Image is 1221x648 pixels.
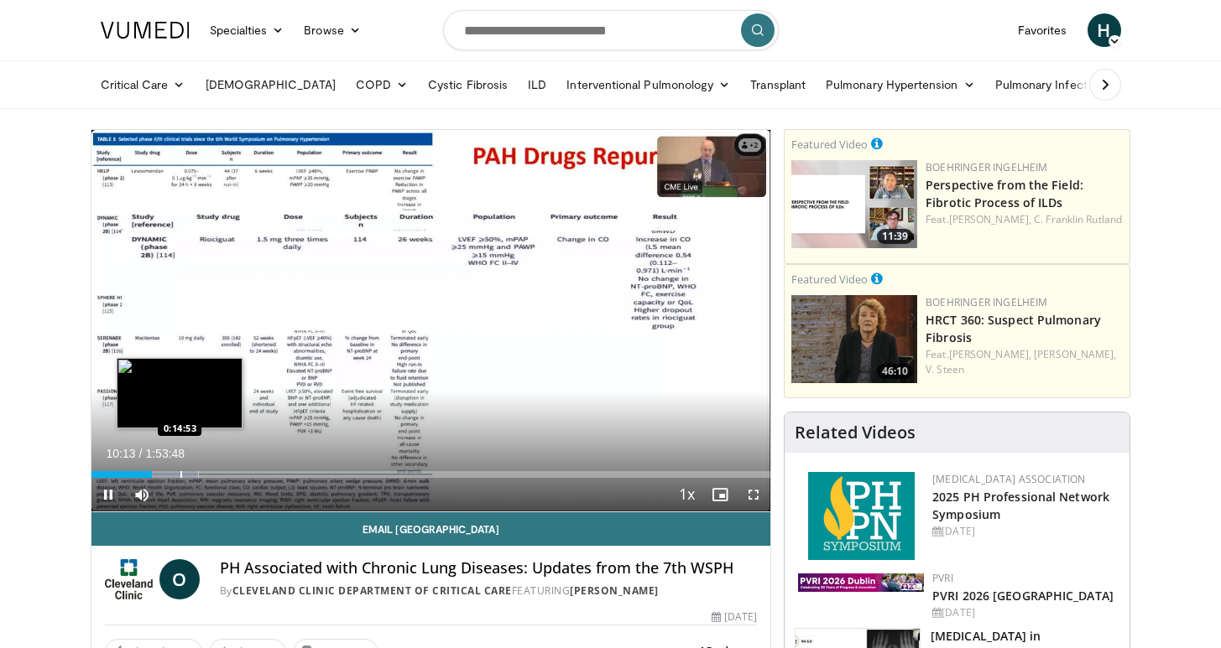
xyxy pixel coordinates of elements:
input: Search topics, interventions [443,10,779,50]
a: 2025 PH Professional Network Symposium [932,489,1109,522]
small: Featured Video [791,137,868,152]
a: [MEDICAL_DATA] Association [932,472,1085,486]
div: By FEATURING [220,583,757,599]
a: H [1088,13,1121,47]
a: [PERSON_NAME], [949,347,1031,361]
span: 1:53:48 [145,447,185,460]
a: Critical Care [91,68,196,101]
a: [DEMOGRAPHIC_DATA] [196,68,346,101]
div: [DATE] [712,609,757,625]
a: [PERSON_NAME] [570,583,659,598]
a: PVRI 2026 [GEOGRAPHIC_DATA] [932,588,1114,604]
div: [DATE] [932,524,1116,539]
span: 10:13 [107,447,136,460]
a: 11:39 [791,160,917,248]
a: Perspective from the Field: Fibrotic Process of ILDs [926,177,1083,210]
a: Pulmonary Infection [985,68,1130,101]
a: Boehringer Ingelheim [926,160,1047,174]
a: Interventional Pulmonology [556,68,740,101]
a: ILD [518,68,556,101]
a: [PERSON_NAME], [949,212,1031,226]
h4: Related Videos [795,422,916,443]
div: Feat. [926,347,1123,377]
img: 8340d56b-4f12-40ce-8f6a-f3da72802623.png.150x105_q85_crop-smart_upscale.png [791,295,917,383]
a: Boehringer Ingelheim [926,295,1047,309]
h4: PH Associated with Chronic Lung Diseases: Updates from the 7th WSPH [220,559,757,578]
button: Mute [125,478,159,511]
img: c6978fc0-1052-4d4b-8a9d-7956bb1c539c.png.150x105_q85_autocrop_double_scale_upscale_version-0.2.png [808,472,915,560]
img: Cleveland Clinic Department of Critical Care [105,559,153,599]
img: 0d260a3c-dea8-4d46-9ffd-2859801fb613.png.150x105_q85_crop-smart_upscale.png [791,160,917,248]
small: Featured Video [791,272,868,287]
a: HRCT 360: Suspect Pulmonary Fibrosis [926,312,1101,345]
a: Email [GEOGRAPHIC_DATA] [91,512,771,546]
button: Enable picture-in-picture mode [703,478,737,511]
span: / [139,447,143,460]
a: Cleveland Clinic Department of Critical Care [232,583,512,598]
a: Favorites [1008,13,1078,47]
a: C. Franklin Rutland [1034,212,1122,226]
button: Pause [91,478,125,511]
span: 11:39 [877,229,913,244]
span: 46:10 [877,364,913,379]
a: V. Steen [926,362,964,376]
div: [DATE] [932,605,1116,620]
a: Transplant [740,68,816,101]
a: COPD [346,68,418,101]
a: 46:10 [791,295,917,383]
a: Pulmonary Hypertension [816,68,985,101]
a: O [159,559,200,599]
img: 33783847-ac93-4ca7-89f8-ccbd48ec16ca.webp.150x105_q85_autocrop_double_scale_upscale_version-0.2.jpg [798,573,924,592]
video-js: Video Player [91,130,771,512]
div: Feat. [926,212,1123,227]
a: Cystic Fibrosis [418,68,518,101]
a: Browse [294,13,371,47]
a: [PERSON_NAME], [1034,347,1116,361]
img: image.jpeg [117,358,243,428]
button: Fullscreen [737,478,770,511]
a: Specialties [200,13,295,47]
div: Progress Bar [91,471,771,478]
img: VuMedi Logo [101,22,190,39]
a: PVRI [932,571,953,585]
button: Playback Rate [670,478,703,511]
